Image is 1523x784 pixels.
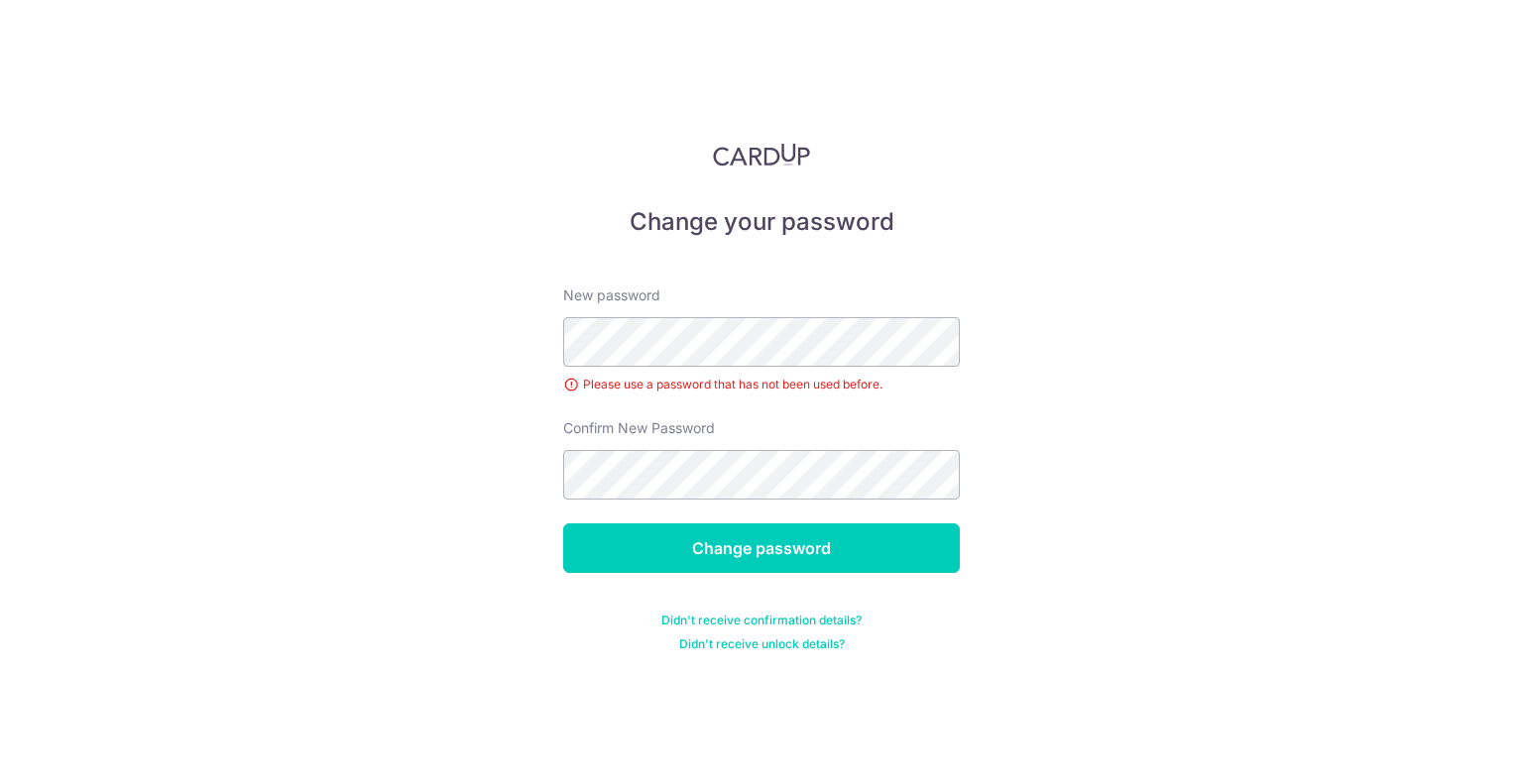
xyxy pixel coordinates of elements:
a: Didn't receive confirmation details? [661,613,862,628]
div: Please use a password that has not been used before. [563,375,960,394]
img: CardUp Logo [713,143,810,167]
label: Confirm New Password [563,418,715,438]
input: Change password [563,523,960,573]
a: Didn't receive unlock details? [679,636,845,652]
label: New password [563,285,660,305]
h5: Change your password [563,206,960,238]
